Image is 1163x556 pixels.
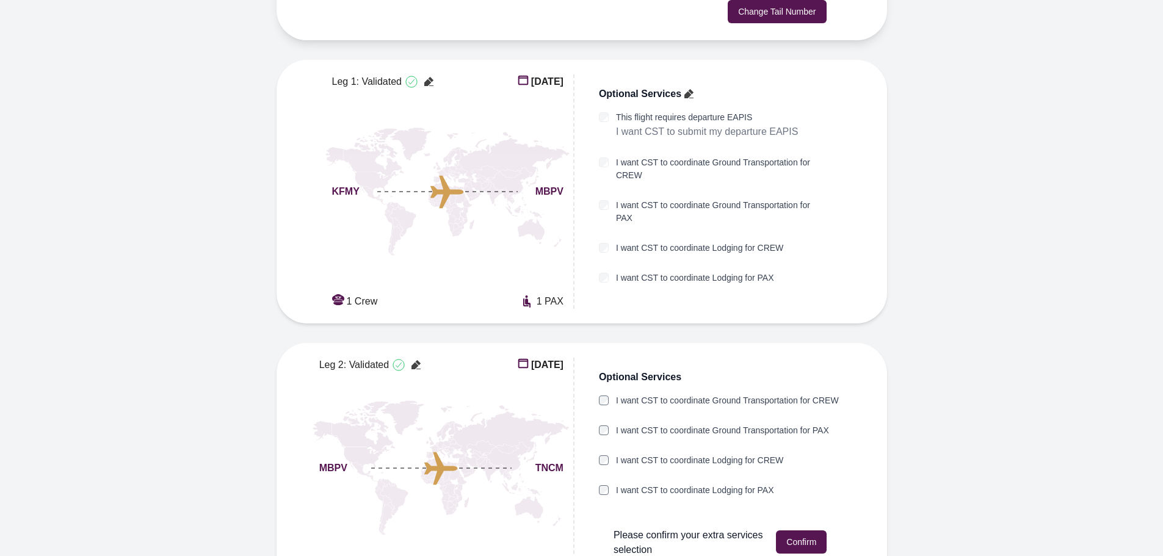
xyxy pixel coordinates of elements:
[776,530,827,554] button: Confirm
[616,272,774,284] label: I want CST to coordinate Lodging for PAX
[616,242,783,255] label: I want CST to coordinate Lodging for CREW
[616,424,829,437] label: I want CST to coordinate Ground Transportation for PAX
[537,294,563,309] span: 1 PAX
[599,370,681,385] span: Optional Services
[531,74,563,89] span: [DATE]
[616,111,799,124] label: This flight requires departure EAPIS
[616,484,774,497] label: I want CST to coordinate Lodging for PAX
[616,156,829,182] label: I want CST to coordinate Ground Transportation for CREW
[535,461,563,475] span: TNCM
[616,394,839,407] label: I want CST to coordinate Ground Transportation for CREW
[347,294,378,309] span: 1 Crew
[616,199,829,225] label: I want CST to coordinate Ground Transportation for PAX
[332,74,402,89] span: Leg 1: Validated
[616,454,783,467] label: I want CST to coordinate Lodging for CREW
[332,184,360,199] span: KFMY
[599,87,681,101] span: Optional Services
[616,124,799,140] p: I want CST to submit my departure EAPIS
[535,184,563,199] span: MBPV
[319,358,389,372] span: Leg 2: Validated
[531,358,563,372] span: [DATE]
[319,461,347,475] span: MBPV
